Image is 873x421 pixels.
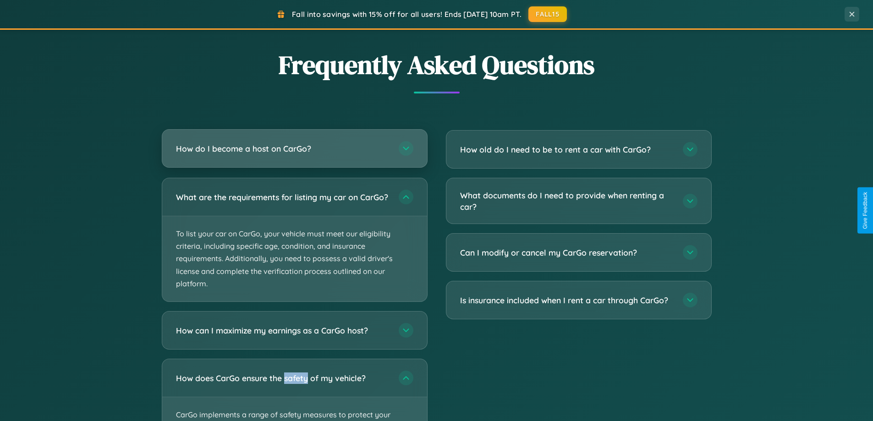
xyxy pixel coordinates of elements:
h3: How can I maximize my earnings as a CarGo host? [176,325,390,336]
h2: Frequently Asked Questions [162,47,712,82]
h3: What are the requirements for listing my car on CarGo? [176,191,390,203]
h3: How old do I need to be to rent a car with CarGo? [460,144,674,155]
h3: Can I modify or cancel my CarGo reservation? [460,247,674,258]
h3: Is insurance included when I rent a car through CarGo? [460,295,674,306]
p: To list your car on CarGo, your vehicle must meet our eligibility criteria, including specific ag... [162,216,427,301]
span: Fall into savings with 15% off for all users! Ends [DATE] 10am PT. [292,10,522,19]
h3: What documents do I need to provide when renting a car? [460,190,674,212]
div: Give Feedback [862,192,868,229]
h3: How do I become a host on CarGo? [176,143,390,154]
button: FALL15 [528,6,567,22]
h3: How does CarGo ensure the safety of my vehicle? [176,372,390,384]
